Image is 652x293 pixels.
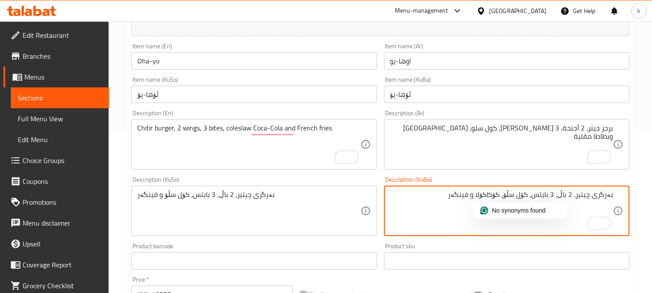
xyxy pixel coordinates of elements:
[3,46,109,67] a: Branches
[384,86,629,103] input: Enter name KuBa
[11,87,109,108] a: Sections
[11,129,109,150] a: Edit Menu
[23,218,102,228] span: Menu disclaimer
[3,233,109,254] a: Upsell
[3,254,109,275] a: Coverage Report
[390,190,613,232] textarea: To enrich screen reader interactions, please activate Accessibility in Grammarly extension settings
[23,51,102,61] span: Branches
[384,252,629,270] input: Please enter product sku
[131,52,377,70] input: Enter name En
[23,280,102,291] span: Grocery Checklist
[23,30,102,40] span: Edit Restaurant
[18,93,102,103] span: Sections
[137,124,360,165] textarea: To enrich screen reader interactions, please activate Accessibility in Grammarly extension settings
[384,52,629,70] input: Enter name Ar
[23,260,102,270] span: Coverage Report
[23,176,102,186] span: Coupons
[3,67,109,87] a: Menus
[23,239,102,249] span: Upsell
[131,86,377,103] input: Enter name KuSo
[489,6,546,16] div: [GEOGRAPHIC_DATA]
[3,192,109,213] a: Promotions
[3,171,109,192] a: Coupons
[637,6,640,16] span: k
[18,134,102,145] span: Edit Menu
[18,113,102,124] span: Full Menu View
[131,252,377,270] input: Please enter product barcode
[395,6,448,16] div: Menu-management
[11,108,109,129] a: Full Menu View
[23,155,102,166] span: Choice Groups
[3,25,109,46] a: Edit Restaurant
[24,72,102,82] span: Menus
[23,197,102,207] span: Promotions
[390,124,613,165] textarea: To enrich screen reader interactions, please activate Accessibility in Grammarly extension settings
[3,213,109,233] a: Menu disclaimer
[3,150,109,171] a: Choice Groups
[137,190,360,232] textarea: بەرگری چیتیر، 2 باڵ، 3 بایتس، کۆل سڵۆ و فینگەر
